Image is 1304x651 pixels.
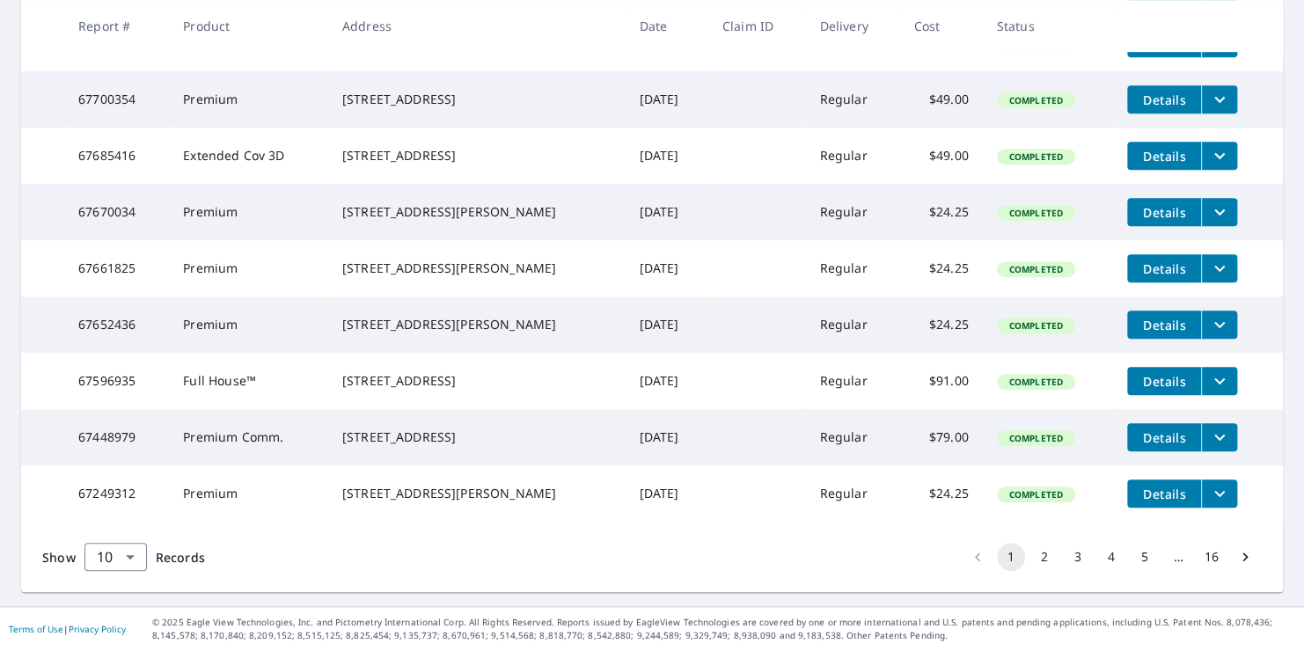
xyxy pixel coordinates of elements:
[1201,311,1237,339] button: filesDropdownBtn-67652436
[999,488,1073,501] span: Completed
[9,624,126,634] p: |
[999,263,1073,275] span: Completed
[342,91,612,108] div: [STREET_ADDRESS]
[1127,479,1201,508] button: detailsBtn-67249312
[1064,543,1092,571] button: Go to page 3
[1030,543,1059,571] button: Go to page 2
[805,184,899,240] td: Regular
[169,240,328,296] td: Premium
[1138,148,1190,165] span: Details
[899,128,982,184] td: $49.00
[1138,373,1190,390] span: Details
[899,71,982,128] td: $49.00
[625,353,707,409] td: [DATE]
[805,240,899,296] td: Regular
[1201,479,1237,508] button: filesDropdownBtn-67249312
[961,543,1262,571] nav: pagination navigation
[625,128,707,184] td: [DATE]
[805,71,899,128] td: Regular
[1127,85,1201,113] button: detailsBtn-67700354
[805,465,899,522] td: Regular
[1127,423,1201,451] button: detailsBtn-67448979
[342,147,612,165] div: [STREET_ADDRESS]
[1138,260,1190,277] span: Details
[1201,367,1237,395] button: filesDropdownBtn-67596935
[997,543,1025,571] button: page 1
[625,71,707,128] td: [DATE]
[1201,85,1237,113] button: filesDropdownBtn-67700354
[169,409,328,465] td: Premium Comm.
[1201,142,1237,170] button: filesDropdownBtn-67685416
[1138,204,1190,221] span: Details
[1127,254,1201,282] button: detailsBtn-67661825
[64,409,169,465] td: 67448979
[64,353,169,409] td: 67596935
[999,432,1073,444] span: Completed
[1138,91,1190,108] span: Details
[899,409,982,465] td: $79.00
[1201,254,1237,282] button: filesDropdownBtn-67661825
[899,353,982,409] td: $91.00
[169,465,328,522] td: Premium
[999,94,1073,106] span: Completed
[1127,311,1201,339] button: detailsBtn-67652436
[1131,543,1159,571] button: Go to page 5
[625,465,707,522] td: [DATE]
[1164,548,1192,566] div: …
[805,409,899,465] td: Regular
[169,71,328,128] td: Premium
[342,260,612,277] div: [STREET_ADDRESS][PERSON_NAME]
[1201,423,1237,451] button: filesDropdownBtn-67448979
[64,240,169,296] td: 67661825
[1127,198,1201,226] button: detailsBtn-67670034
[999,150,1073,163] span: Completed
[899,465,982,522] td: $24.25
[169,184,328,240] td: Premium
[805,296,899,353] td: Regular
[1127,367,1201,395] button: detailsBtn-67596935
[342,372,612,390] div: [STREET_ADDRESS]
[1231,543,1259,571] button: Go to next page
[42,549,76,566] span: Show
[805,353,899,409] td: Regular
[1097,543,1125,571] button: Go to page 4
[999,319,1073,332] span: Completed
[64,184,169,240] td: 67670034
[805,128,899,184] td: Regular
[342,316,612,333] div: [STREET_ADDRESS][PERSON_NAME]
[152,616,1295,642] p: © 2025 Eagle View Technologies, Inc. and Pictometry International Corp. All Rights Reserved. Repo...
[1127,142,1201,170] button: detailsBtn-67685416
[999,376,1073,388] span: Completed
[899,184,982,240] td: $24.25
[1198,543,1226,571] button: Go to page 16
[169,296,328,353] td: Premium
[156,549,205,566] span: Records
[64,71,169,128] td: 67700354
[999,207,1073,219] span: Completed
[899,240,982,296] td: $24.25
[69,623,126,635] a: Privacy Policy
[169,128,328,184] td: Extended Cov 3D
[64,296,169,353] td: 67652436
[1138,486,1190,502] span: Details
[625,409,707,465] td: [DATE]
[342,203,612,221] div: [STREET_ADDRESS][PERSON_NAME]
[64,465,169,522] td: 67249312
[9,623,63,635] a: Terms of Use
[899,296,982,353] td: $24.25
[84,532,147,582] div: 10
[64,128,169,184] td: 67685416
[625,240,707,296] td: [DATE]
[1138,429,1190,446] span: Details
[1138,317,1190,333] span: Details
[84,543,147,571] div: Show 10 records
[342,428,612,446] div: [STREET_ADDRESS]
[169,353,328,409] td: Full House™
[1201,198,1237,226] button: filesDropdownBtn-67670034
[342,485,612,502] div: [STREET_ADDRESS][PERSON_NAME]
[625,296,707,353] td: [DATE]
[625,184,707,240] td: [DATE]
